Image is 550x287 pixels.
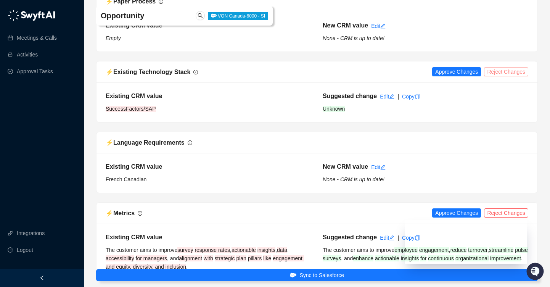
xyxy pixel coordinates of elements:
[208,12,268,20] span: VON Canada-6000 - SI
[8,10,55,21] img: logo-05li4sbe.png
[26,77,96,83] div: We're available if you need us!
[323,92,377,101] h5: Suggested change
[487,209,525,217] span: Reject Changes
[415,94,420,99] span: copy
[323,21,368,30] h5: New CRM value
[323,162,368,171] h5: New CRM value
[8,247,13,253] span: logout
[323,176,384,182] i: None - CRM is up to date!
[167,255,179,261] span: , and
[101,10,196,21] h4: Opportunity
[402,235,420,241] a: Copy
[198,13,203,18] span: search
[106,106,156,112] span: SuccessFactors/SAP
[484,208,528,218] button: Reject Changes
[193,70,198,74] span: info-circle
[380,94,394,100] a: Edit
[17,226,45,241] a: Integrations
[39,275,45,281] span: left
[380,164,386,170] span: edit
[138,211,142,216] span: info-circle
[130,71,139,81] button: Start new chat
[96,269,538,281] button: Sync to Salesforce
[397,92,399,101] div: |
[248,255,262,261] span: pillars
[435,209,478,217] span: Approve Changes
[263,255,271,261] span: like
[380,23,386,29] span: edit
[106,35,121,41] i: Empty
[17,242,33,258] span: Logout
[323,35,384,41] i: None - CRM is up to date!
[402,94,420,100] a: Copy
[232,247,256,253] span: actionable
[31,104,62,118] a: 📶Status
[54,125,92,131] a: Powered byPylon
[389,94,394,99] span: edit
[371,164,386,170] a: Edit
[8,69,21,83] img: 5124521997842_fc6d7dfcefe973c2e489_88.png
[484,67,528,76] button: Reject Changes
[106,210,135,216] span: ⚡️ Metrics
[204,255,213,261] span: with
[371,23,386,29] a: Edit
[188,140,192,145] span: info-circle
[34,108,40,114] div: 📶
[432,67,481,76] button: Approve Changes
[177,247,193,253] span: survey
[215,255,235,261] span: strategic
[179,255,202,261] span: alignment
[186,264,188,270] span: .
[277,247,287,253] span: data
[236,255,246,261] span: plan
[487,68,525,76] span: Reject Changes
[26,69,125,77] div: Start new chat
[17,30,57,45] a: Meetings & Calls
[17,47,38,62] a: Activities
[380,235,394,241] a: Edit
[405,220,527,264] iframe: Swyft AI Status
[353,255,373,261] span: enhance
[208,13,268,19] a: VON Canada-6000 - SI
[432,208,481,218] button: Approve Changes
[106,162,311,171] h5: Existing CRM value
[106,255,134,261] span: accessibility
[106,69,190,75] span: ⚡️ Existing Technology Stack
[230,247,232,253] span: ,
[15,107,28,114] span: Docs
[401,255,419,261] span: insights
[106,139,185,146] span: ⚡️ Language Requirements
[397,234,399,242] div: |
[195,247,230,253] span: response rates
[76,126,92,131] span: Pylon
[106,233,311,242] h5: Existing CRM value
[257,247,275,253] span: insights
[106,247,177,253] span: The customer aims to improve
[526,262,546,282] iframe: Open customer support
[299,271,344,279] span: Sync to Salesforce
[341,255,353,261] span: , and
[106,176,146,182] span: French Canadian
[323,255,341,261] span: surveys
[275,247,277,253] span: ,
[8,43,139,55] h2: How can we help?
[8,108,14,114] div: 📚
[375,255,399,261] span: actionable
[394,247,418,253] span: employee
[323,247,394,253] span: The customer aims to improve
[5,104,31,118] a: 📚Docs
[389,235,394,240] span: edit
[8,31,139,43] p: Welcome 👋
[17,64,53,79] a: Approval Tasks
[435,68,478,76] span: Approve Changes
[323,106,345,112] span: Unknown
[42,107,59,114] span: Status
[136,255,167,261] span: for managers
[106,92,311,101] h5: Existing CRM value
[323,233,377,242] h5: Suggested change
